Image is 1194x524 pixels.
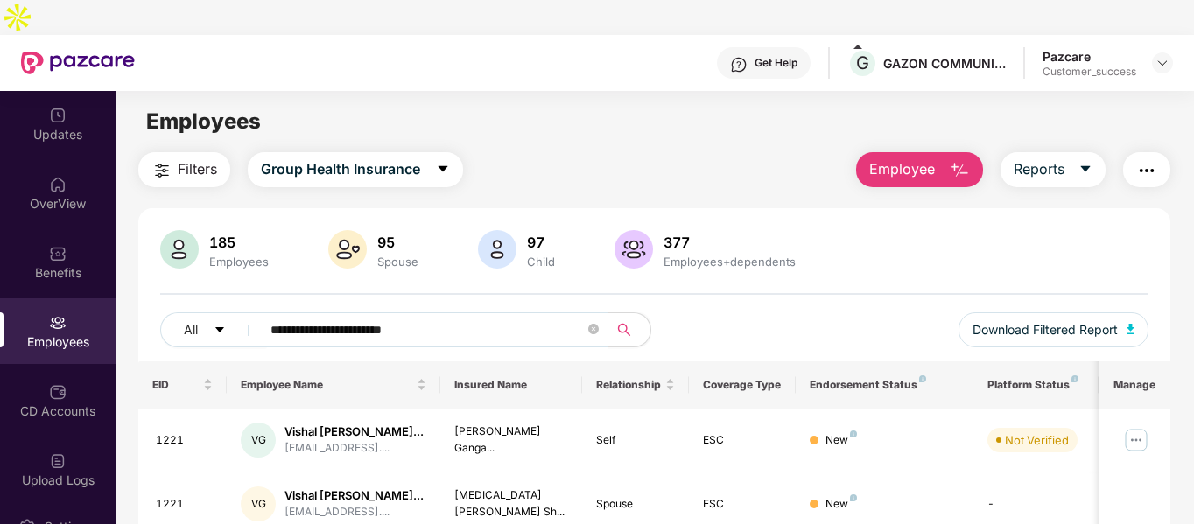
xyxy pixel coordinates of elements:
img: svg+xml;base64,PHN2ZyBpZD0iRHJvcGRvd24tMzJ4MzIiIHhtbG5zPSJodHRwOi8vd3d3LnczLm9yZy8yMDAwL3N2ZyIgd2... [1155,56,1169,70]
span: G [856,52,869,73]
span: Employee Name [241,378,413,392]
div: GAZON COMMUNICATIONS INDIA LIMITED [883,55,1006,72]
div: Get Help [755,56,797,70]
img: manageButton [1122,426,1150,454]
span: close-circle [588,324,599,334]
th: EID [138,361,228,409]
img: svg+xml;base64,PHN2ZyBpZD0iSGVscC0zMngzMiIgeG1sbnM9Imh0dHA6Ly93d3cudzMub3JnLzIwMDAvc3ZnIiB3aWR0aD... [730,56,748,73]
th: Employee Name [227,361,440,409]
th: Relationship [582,361,689,409]
div: Pazcare [1043,48,1136,65]
span: EID [152,378,200,392]
th: Manage [1099,361,1170,409]
span: close-circle [588,322,599,339]
img: New Pazcare Logo [21,52,135,74]
span: Relationship [596,378,662,392]
div: Customer_success [1043,65,1136,79]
